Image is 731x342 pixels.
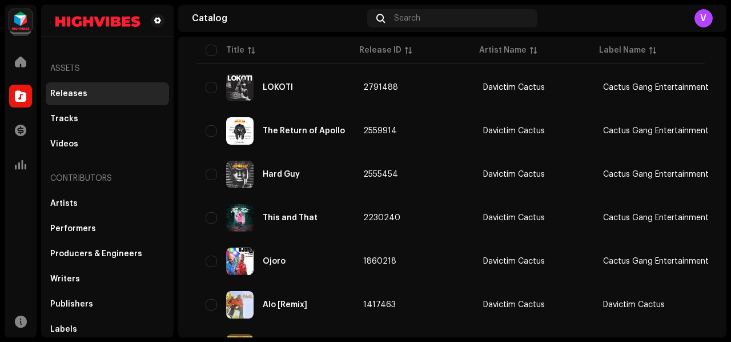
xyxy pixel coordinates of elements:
div: Title [226,45,244,56]
span: Cactus Gang Entertainment [603,83,709,92]
re-m-nav-item: Tracks [46,108,169,130]
re-a-nav-header: Assets [46,55,169,82]
span: Davictim Cactus [603,301,665,309]
div: Davictim Cactus [483,257,545,265]
re-m-nav-item: Releases [46,82,169,105]
div: Alo [Remix] [263,301,307,309]
re-a-nav-header: Contributors [46,165,169,192]
re-m-nav-item: Artists [46,192,169,215]
div: Producers & Engineers [50,249,142,259]
re-m-nav-item: Producers & Engineers [46,242,169,265]
re-m-nav-item: Performers [46,217,169,240]
img: ad2a50d5-fb46-4db5-bf20-d5758baa693c [226,291,254,319]
span: 2555454 [363,170,398,178]
div: Davictim Cactus [483,301,545,309]
div: V [694,9,713,27]
span: Davictim Cactus [483,301,585,309]
span: 2791488 [363,83,398,92]
div: Publishers [50,300,93,309]
div: Tracks [50,114,78,124]
div: LOKOTI [263,83,293,92]
div: Videos [50,140,78,149]
div: Hard Guy [263,170,300,178]
span: 1417463 [363,301,396,309]
span: Davictim Cactus [483,83,585,92]
span: Davictim Cactus [483,257,585,265]
div: Davictim Cactus [483,83,545,92]
re-m-nav-item: Labels [46,318,169,341]
div: Writers [50,275,80,284]
img: df899344-f98d-4506-b979-44bac26cdeb2 [226,204,254,232]
span: Davictim Cactus [483,214,585,222]
img: 7bfa5250-b938-484c-8526-c18d4abafaa7 [226,74,254,101]
div: Davictim Cactus [483,214,545,222]
re-m-nav-item: Videos [46,133,169,156]
div: Catalog [192,14,363,23]
div: Davictim Cactus [483,127,545,135]
div: Artist Name [479,45,527,56]
span: Davictim Cactus [483,170,585,178]
div: Release ID [359,45,401,56]
img: b6f76476-c18c-4234-af07-735ebc2b5729 [226,248,254,275]
re-m-nav-item: Publishers [46,293,169,316]
span: 2230240 [363,214,400,222]
div: Artists [50,199,78,208]
div: Davictim Cactus [483,170,545,178]
span: Search [394,14,420,23]
span: Cactus Gang Entertainment [603,214,709,222]
img: feab3aad-9b62-475c-8caf-26f15a9573ee [9,9,32,32]
div: The Return of Apollo [263,127,345,135]
div: Ojoro [263,257,286,265]
img: d4093022-bcd4-44a3-a5aa-2cc358ba159b [50,14,146,27]
span: 2559914 [363,127,397,135]
span: Cactus Gang Entertainment [603,170,709,178]
div: Performers [50,224,96,233]
span: 1860218 [363,257,396,265]
span: Cactus Gang Entertainment [603,257,709,265]
div: Releases [50,89,87,98]
div: Label Name [599,45,646,56]
img: d89458ec-e0ab-4eb0-b969-a38f597c6eeb [226,161,254,188]
span: Davictim Cactus [483,127,585,135]
img: 9dcef9c1-a49c-449c-89d4-e3a16b544814 [226,117,254,145]
div: Labels [50,325,77,334]
div: This and That [263,214,318,222]
re-m-nav-item: Writers [46,268,169,291]
span: Cactus Gang Entertainment [603,127,709,135]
